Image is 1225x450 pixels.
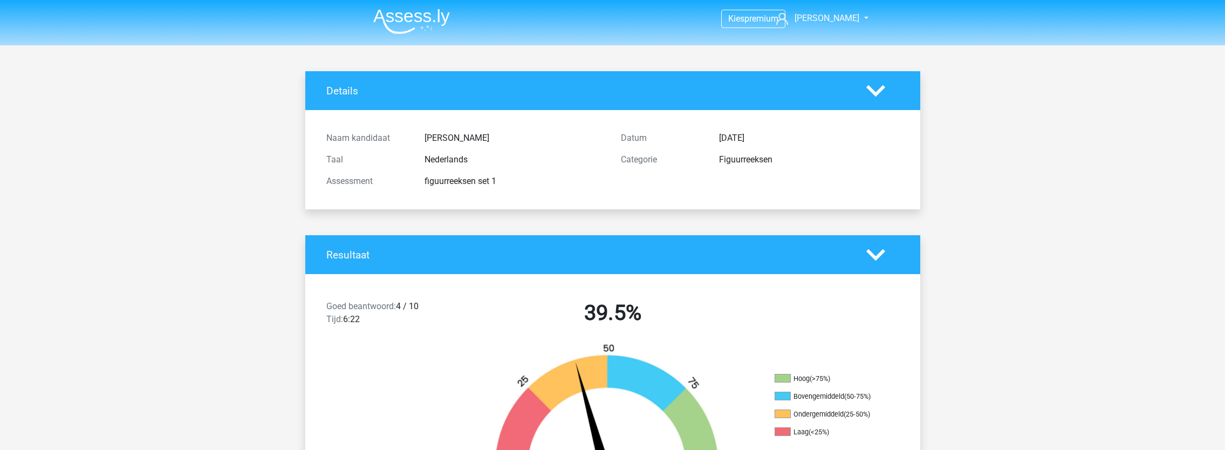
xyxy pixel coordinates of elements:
span: premium [744,13,778,24]
li: Hoog [775,374,882,384]
li: Ondergemiddeld [775,410,882,419]
span: Goed beantwoord: [326,301,396,311]
a: Kiespremium [722,11,785,26]
div: Nederlands [416,153,613,166]
div: [PERSON_NAME] [416,132,613,145]
span: [PERSON_NAME] [795,13,859,23]
div: Taal [318,153,416,166]
li: Laag [775,427,882,437]
div: Datum [613,132,711,145]
div: Categorie [613,153,711,166]
span: Kies [728,13,744,24]
div: 4 / 10 6:22 [318,300,466,330]
div: (>75%) [810,374,830,383]
div: figuurreeksen set 1 [416,175,613,188]
div: Figuurreeksen [711,153,907,166]
li: Bovengemiddeld [775,392,882,401]
h4: Resultaat [326,249,850,261]
a: [PERSON_NAME] [772,12,860,25]
h2: 39.5% [474,300,752,326]
img: Assessly [373,9,450,34]
h4: Details [326,85,850,97]
div: Naam kandidaat [318,132,416,145]
span: Tijd: [326,314,343,324]
div: (<25%) [809,428,829,436]
div: (25-50%) [844,410,870,418]
div: (50-75%) [844,392,871,400]
div: [DATE] [711,132,907,145]
div: Assessment [318,175,416,188]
